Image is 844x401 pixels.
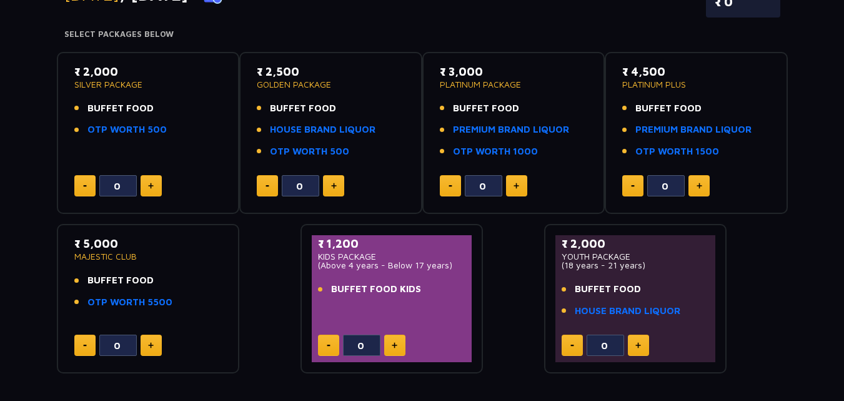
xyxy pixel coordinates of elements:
img: plus [331,183,337,189]
img: plus [392,342,397,348]
img: plus [148,342,154,348]
span: BUFFET FOOD [270,101,336,116]
p: KIDS PACKAGE [318,252,466,261]
p: GOLDEN PACKAGE [257,80,405,89]
a: HOUSE BRAND LIQUOR [270,123,375,137]
p: MAJESTIC CLUB [74,252,222,261]
a: PREMIUM BRAND LIQUOR [453,123,569,137]
p: ₹ 4,500 [622,63,770,80]
a: OTP WORTH 1000 [453,145,538,159]
a: OTP WORTH 500 [87,123,167,137]
span: BUFFET FOOD [575,282,641,297]
img: plus [697,183,702,189]
img: plus [148,183,154,189]
p: PLATINUM PLUS [622,80,770,89]
h4: Select Packages Below [64,29,780,39]
img: minus [631,185,635,187]
img: minus [83,185,87,187]
img: minus [327,345,330,347]
img: plus [514,183,519,189]
a: PREMIUM BRAND LIQUOR [635,123,752,137]
p: SILVER PACKAGE [74,80,222,89]
img: minus [266,185,269,187]
p: PLATINUM PACKAGE [440,80,588,89]
span: BUFFET FOOD KIDS [331,282,421,297]
p: ₹ 1,200 [318,235,466,252]
img: minus [449,185,452,187]
p: ₹ 3,000 [440,63,588,80]
p: ₹ 2,000 [562,235,710,252]
p: ₹ 5,000 [74,235,222,252]
img: plus [635,342,641,348]
span: BUFFET FOOD [453,101,519,116]
a: OTP WORTH 500 [270,145,349,159]
p: ₹ 2,000 [74,63,222,80]
a: OTP WORTH 1500 [635,145,719,159]
a: HOUSE BRAND LIQUOR [575,304,680,318]
span: BUFFET FOOD [635,101,702,116]
img: minus [83,345,87,347]
span: BUFFET FOOD [87,101,154,116]
p: (18 years - 21 years) [562,261,710,270]
p: ₹ 2,500 [257,63,405,80]
a: OTP WORTH 5500 [87,295,172,310]
span: BUFFET FOOD [87,273,154,288]
p: (Above 4 years - Below 17 years) [318,261,466,270]
img: minus [570,345,574,347]
p: YOUTH PACKAGE [562,252,710,261]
